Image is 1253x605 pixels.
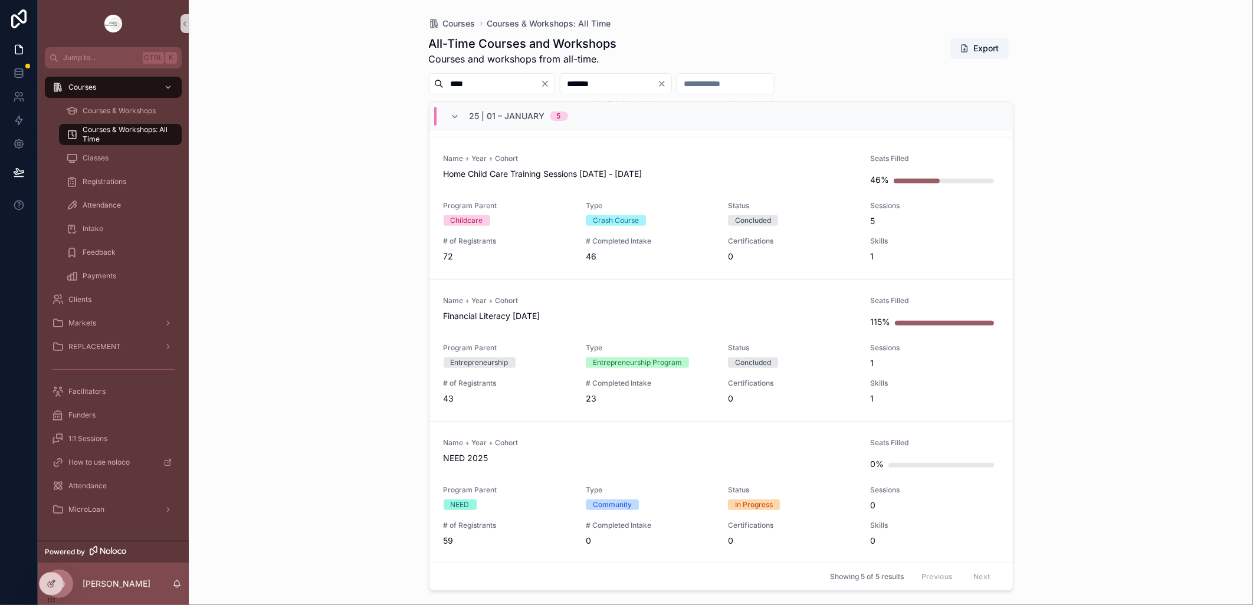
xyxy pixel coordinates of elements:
span: Name + Year + Cohort [444,296,857,305]
span: K [166,53,176,63]
span: Name + Year + Cohort [444,154,857,163]
span: 1:1 Sessions [68,434,107,443]
div: Community [593,499,632,510]
button: Clear [657,79,671,88]
a: Powered by [38,541,189,563]
span: # of Registrants [444,236,572,246]
a: Feedback [59,242,182,263]
span: Courses & Workshops: All Time [83,125,170,144]
a: Markets [45,313,182,334]
a: Payments [59,265,182,287]
a: REPLACEMENT [45,336,182,357]
span: # Completed Intake [586,379,714,388]
span: # of Registrants [444,379,572,388]
a: Name + Year + CohortFinancial Literacy [DATE]Seats Filled115%Program ParentEntrepreneurshipTypeEn... [429,279,1013,421]
div: 0% [870,452,884,476]
a: Courses & Workshops: All Time [59,124,182,145]
a: Attendance [59,195,182,216]
div: In Progress [735,499,773,510]
span: Facilitators [68,387,106,396]
span: Jump to... [63,53,138,63]
span: Seats Filled [870,154,998,163]
span: Sessions [870,201,998,211]
span: 23 [586,393,714,405]
a: Registrations [59,171,182,192]
button: Jump to...CtrlK [45,47,182,68]
span: Classes [83,153,109,163]
span: Skills [870,236,998,246]
span: Type [586,201,714,211]
span: Status [728,201,856,211]
span: 1 [870,357,998,369]
span: Status [728,485,856,495]
a: Classes [59,147,182,169]
span: Courses and workshops from all-time. [429,52,617,66]
span: 0 [728,535,856,547]
span: # Completed Intake [586,521,714,530]
a: Attendance [45,475,182,497]
span: Type [586,485,714,495]
span: Payments [83,271,116,281]
span: Status [728,343,856,353]
span: # of Registrants [444,521,572,530]
span: REPLACEMENT [68,342,121,351]
span: 5 [870,215,998,227]
button: Clear [540,79,555,88]
div: Crash Course [593,215,639,226]
span: Certifications [728,521,856,530]
span: Courses & Workshops [83,106,156,116]
span: Seats Filled [870,296,998,305]
span: 0 [728,251,856,262]
span: 1 [870,251,998,262]
span: Home Child Care Training Sessions [DATE] - [DATE] [444,168,857,180]
span: 72 [444,251,572,262]
span: Program Parent [444,485,572,495]
span: Sessions [870,343,998,353]
a: Facilitators [45,381,182,402]
div: Childcare [451,215,483,226]
span: Feedback [83,248,116,257]
span: # Completed Intake [586,236,714,246]
span: Skills [870,521,998,530]
a: MicroLoan [45,499,182,520]
div: 5 [557,111,561,121]
span: Powered by [45,547,85,557]
span: Ctrl [143,52,164,64]
a: Funders [45,405,182,426]
span: Courses [443,18,475,29]
a: Courses & Workshops [59,100,182,121]
span: 1 [870,393,998,405]
span: Courses [68,83,96,92]
span: Clients [68,295,91,304]
span: 43 [444,393,572,405]
span: Type [586,343,714,353]
a: Courses [45,77,182,98]
p: [PERSON_NAME] [83,578,150,590]
span: 0 [870,535,998,547]
span: Sessions [870,485,998,495]
span: MicroLoan [68,505,104,514]
div: scrollable content [38,68,189,535]
button: Export [950,38,1009,59]
span: 0 [870,499,998,511]
span: Registrations [83,177,126,186]
span: Certifications [728,379,856,388]
span: NEED 2025 [444,452,857,464]
span: Attendance [68,481,107,491]
span: 0 [728,393,856,405]
span: Intake [83,224,103,234]
h1: All-Time Courses and Workshops [429,35,617,52]
span: Program Parent [444,201,572,211]
span: Financial Literacy [DATE] [444,310,857,322]
span: Attendance [83,200,121,210]
div: 115% [870,310,890,334]
span: Certifications [728,236,856,246]
span: Courses & Workshops: All Time [487,18,611,29]
div: NEED [451,499,470,510]
a: Intake [59,218,182,239]
span: 0 [586,535,714,547]
div: Entrepreneurship Program [593,357,682,368]
span: 59 [444,535,572,547]
span: 25 | 01 – January [470,110,545,122]
span: Showing 5 of 5 results [830,572,904,581]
